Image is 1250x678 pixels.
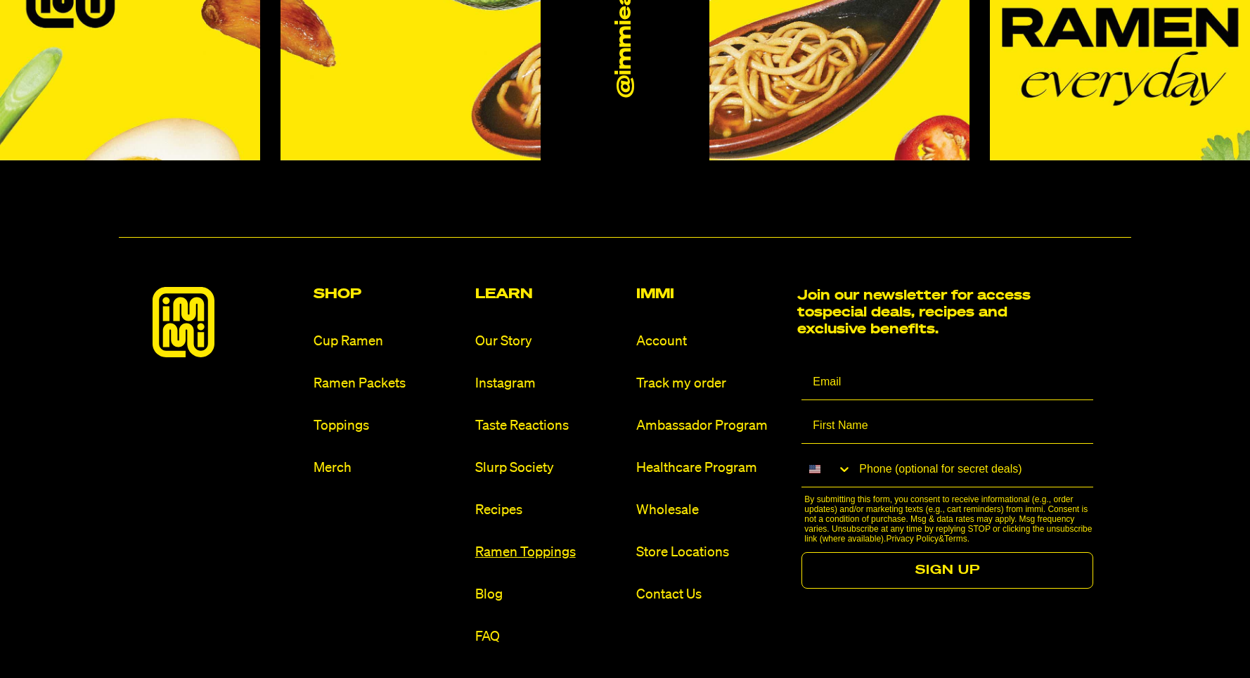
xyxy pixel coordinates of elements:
a: Taste Reactions [475,416,625,435]
a: Privacy Policy [886,534,939,544]
a: Ramen Toppings [475,543,625,562]
a: Ramen Packets [314,374,463,393]
button: Search Countries [801,452,852,486]
input: First Name [801,409,1093,444]
input: Email [801,365,1093,400]
h2: Join our newsletter for access to special deals, recipes and exclusive benefits. [797,287,1040,338]
h2: Immi [636,287,786,301]
a: Ambassador Program [636,416,786,435]
a: Cup Ramen [314,332,463,351]
a: Terms [944,534,967,544]
a: Our Story [475,332,625,351]
img: United States [809,463,820,475]
a: Wholesale [636,501,786,520]
img: immieats [153,287,214,357]
iframe: Marketing Popup [7,613,148,671]
a: Toppings [314,416,463,435]
a: Contact Us [636,585,786,604]
a: Account [636,332,786,351]
a: Merch [314,459,463,478]
a: Healthcare Program [636,459,786,478]
input: Phone (optional for secret deals) [852,452,1093,487]
a: Recipes [475,501,625,520]
a: FAQ [475,627,625,646]
h2: Shop [314,287,463,301]
a: Track my order [636,374,786,393]
button: SIGN UP [801,552,1093,589]
a: Slurp Society [475,459,625,478]
h2: Learn [475,287,625,301]
a: Instagram [475,374,625,393]
p: By submitting this form, you consent to receive informational (e.g., order updates) and/or market... [804,494,1097,544]
a: Blog [475,585,625,604]
a: Store Locations [636,543,786,562]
